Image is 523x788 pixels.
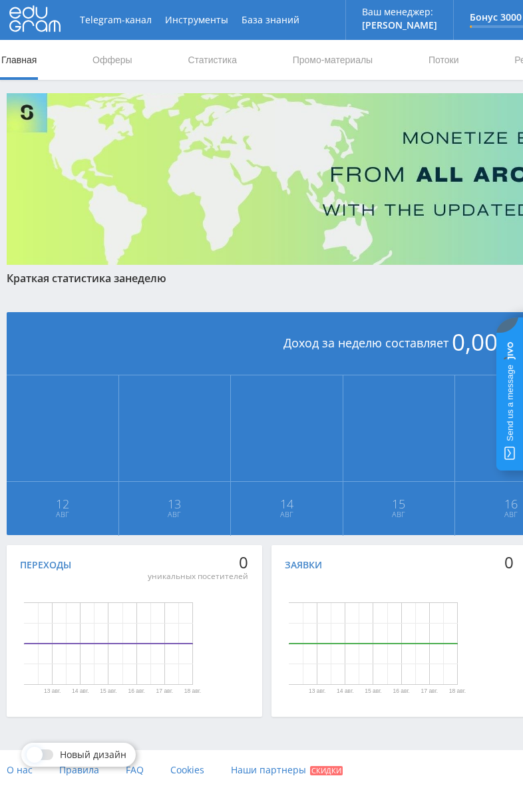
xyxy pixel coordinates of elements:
a: Потоки [427,40,460,80]
span: Наши партнеры [231,763,306,776]
span: 0,00 ₽ [452,326,518,357]
span: Скидки [310,766,343,775]
a: Офферы [91,40,134,80]
text: 17 авг. [421,688,438,695]
span: Cookies [170,763,204,776]
a: Промо-материалы [291,40,374,80]
span: 14 [232,498,342,509]
div: уникальных посетителей [148,571,248,582]
text: 14 авг. [337,688,353,695]
p: [PERSON_NAME] [362,20,437,31]
text: 13 авг. [309,688,325,695]
text: 15 авг. [100,688,116,695]
div: Заявки [285,560,322,570]
span: Авг [7,509,118,520]
span: Авг [120,509,230,520]
text: 13 авг. [44,688,61,695]
text: 17 авг. [156,688,173,695]
text: 18 авг. [449,688,466,695]
text: 18 авг. [184,688,201,695]
text: 16 авг. [393,688,410,695]
text: 16 авг. [128,688,144,695]
span: 13 [120,498,230,509]
span: 15 [344,498,454,509]
text: 15 авг. [365,688,382,695]
text: 14 авг. [72,688,88,695]
p: Ваш менеджер: [362,7,437,17]
a: Статистика [186,40,238,80]
span: Новый дизайн [60,749,126,760]
span: неделю [125,271,166,286]
svg: Диаграмма. [245,577,501,710]
span: 12 [7,498,118,509]
span: Правила [59,763,99,776]
span: Авг [232,509,342,520]
span: FAQ [126,763,144,776]
div: Переходы [20,560,71,570]
span: О нас [7,763,33,776]
div: 0 [148,553,248,572]
span: Авг [344,509,454,520]
div: 0 [504,553,514,572]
